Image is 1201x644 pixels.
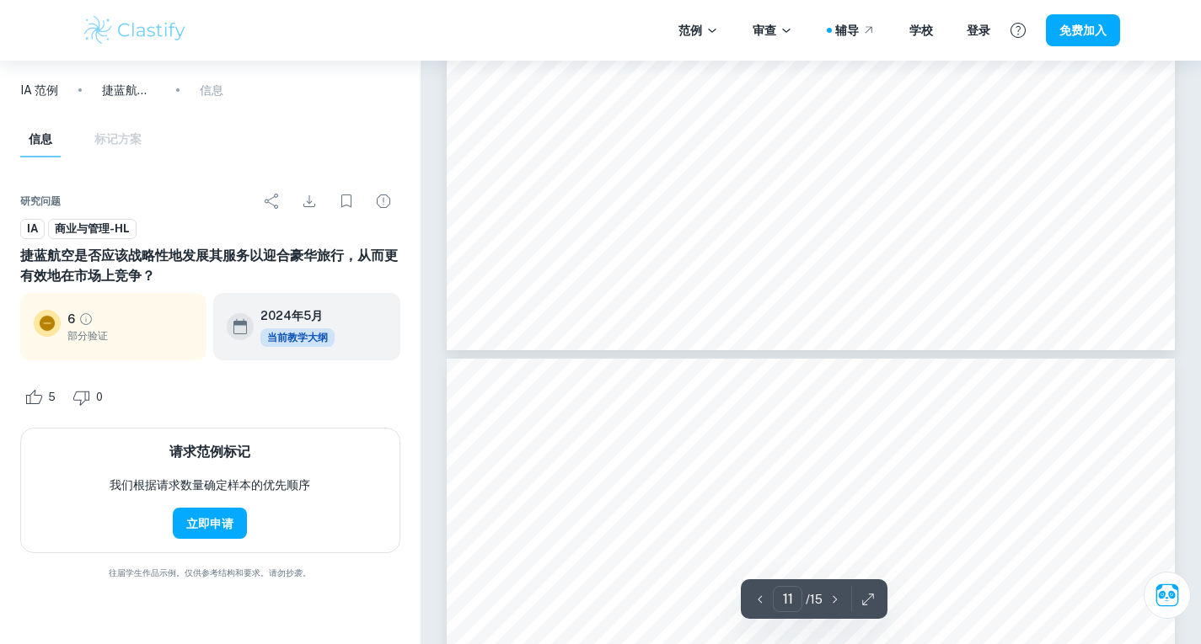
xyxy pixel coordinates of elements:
button: 免费加入 [1046,14,1120,45]
font: 5 [48,391,56,403]
font: / [806,593,810,606]
font: 当前教学大纲 [267,332,328,343]
img: Clastify 徽标 [82,13,189,47]
font: 立即申请 [186,517,233,530]
font: 0 [96,391,103,403]
font: 往届学生作品示例。仅供参考结构和要求。请勿抄袭。 [109,567,311,577]
font: 学校 [909,24,933,37]
font: 研究问题 [20,195,61,207]
font: 2024年5月 [260,309,323,322]
font: 辅导 [835,24,859,37]
font: 范例 [678,24,702,37]
font: 15 [810,593,823,606]
a: 登录 [967,21,990,40]
font: 6 [67,312,75,326]
font: 请求范例标记 [169,444,250,460]
div: 报告问题 [367,184,400,218]
button: 帮助和反馈 [1004,16,1032,45]
font: IA [27,222,38,235]
font: 范例 [35,83,58,97]
div: 分享 [255,184,289,218]
div: 喜欢 [20,384,65,411]
a: IA 范例 [20,81,58,99]
div: 书签 [330,184,363,218]
font: 商业与管理-HL [55,222,130,235]
button: 询问克莱 [1144,572,1191,619]
font: 信息 [200,83,223,97]
font: 信息 [29,132,52,146]
div: 下载 [292,184,326,218]
font: 捷蓝航空是否应该战略性地发展其服务以迎合豪华旅行，从而更有效地在市场上竞争？ [20,247,398,284]
font: 登录 [967,24,990,37]
font: 免费加入 [1059,24,1107,38]
div: 不喜欢 [68,384,112,411]
button: 立即申请 [173,508,247,539]
a: 学校 [909,21,933,40]
font: 捷蓝航空是否应该战略性地发展其服务以迎合豪华旅行，从而更有效地在市场上竞争？ [102,83,550,97]
a: 辅导 [835,21,876,40]
font: 我们根据请求数量确定样本的优先顺序 [110,478,310,492]
font: 部分验证 [67,330,108,342]
a: IA [20,218,45,239]
font: 审查 [753,24,776,37]
a: 等级已部分验证 [78,311,94,327]
div: 此范例基于现行教学大纲。在撰写课程作业时，您可以参考此范例，获取灵感/灵感。 [260,328,336,347]
a: 商业与管理-HL [48,218,137,239]
font: IA [20,83,32,97]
